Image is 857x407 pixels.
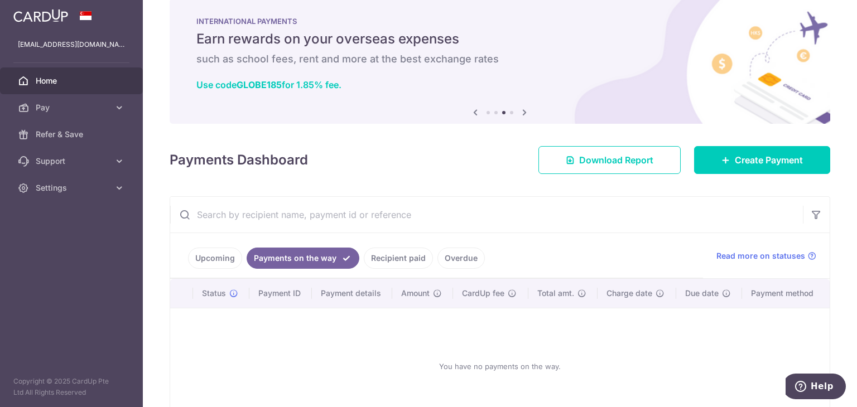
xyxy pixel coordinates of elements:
span: Pay [36,102,109,113]
span: Create Payment [735,153,803,167]
span: Due date [685,288,719,299]
a: Upcoming [188,248,242,269]
a: Use codeGLOBE185for 1.85% fee. [196,79,341,90]
input: Search by recipient name, payment id or reference [170,197,803,232]
iframe: Opens a widget where you can find more information [786,374,846,401]
span: Status [202,288,226,299]
h4: Payments Dashboard [170,150,308,170]
h5: Earn rewards on your overseas expenses [196,30,803,48]
span: Charge date [606,288,652,299]
p: [EMAIL_ADDRESS][DOMAIN_NAME] [18,39,125,50]
b: GLOBE185 [237,79,282,90]
p: INTERNATIONAL PAYMENTS [196,17,803,26]
a: Overdue [437,248,485,269]
span: Support [36,156,109,167]
span: Total amt. [537,288,574,299]
span: Settings [36,182,109,193]
img: CardUp [13,9,68,22]
span: Download Report [579,153,653,167]
a: Recipient paid [364,248,433,269]
span: Read more on statuses [716,250,805,261]
th: Payment details [312,279,393,308]
a: Create Payment [694,146,830,174]
span: CardUp fee [462,288,504,299]
span: Refer & Save [36,129,109,140]
a: Download Report [538,146,681,174]
span: Home [36,75,109,86]
a: Read more on statuses [716,250,816,261]
h6: such as school fees, rent and more at the best exchange rates [196,52,803,66]
span: Amount [401,288,430,299]
a: Payments on the way [247,248,359,269]
th: Payment method [742,279,830,308]
th: Payment ID [249,279,312,308]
